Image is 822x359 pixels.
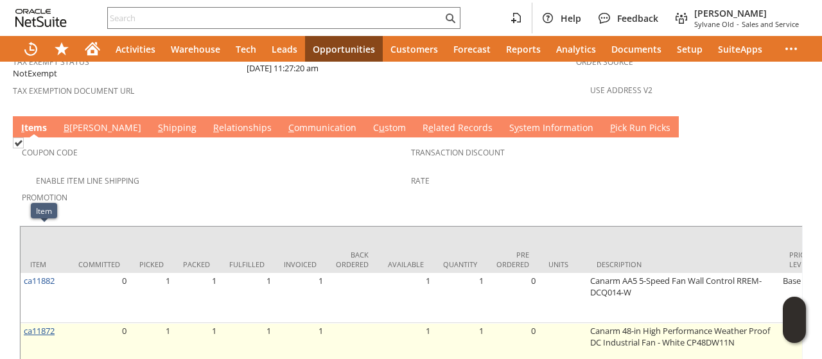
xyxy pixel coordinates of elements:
svg: Recent Records [23,41,39,57]
span: Analytics [556,43,596,55]
a: System Information [506,121,597,136]
span: [PERSON_NAME] [694,7,799,19]
span: S [158,121,163,134]
span: e [428,121,433,134]
span: y [514,121,519,134]
a: Customers [383,36,446,62]
a: Warehouse [163,36,228,62]
a: Enable Item Line Shipping [36,175,139,186]
a: Rate [411,175,430,186]
span: - [737,19,739,29]
a: Documents [604,36,669,62]
a: Activities [108,36,163,62]
span: I [21,121,24,134]
div: Fulfilled [229,259,265,269]
td: 1 [173,273,220,323]
span: Opportunities [313,43,375,55]
span: Documents [611,43,661,55]
span: SuiteApps [718,43,762,55]
div: Units [548,259,577,269]
a: Coupon Code [22,147,78,158]
td: 1 [220,273,274,323]
td: 0 [487,273,539,323]
div: Shortcuts [46,36,77,62]
a: Communication [285,121,360,136]
a: Recent Records [15,36,46,62]
span: Feedback [617,12,658,24]
div: Item [36,206,52,216]
a: Order Source [576,57,633,67]
a: B[PERSON_NAME] [60,121,144,136]
iframe: Click here to launch Oracle Guided Learning Help Panel [783,297,806,343]
svg: Home [85,41,100,57]
span: Sylvane Old [694,19,734,29]
div: Available [388,259,424,269]
span: [DATE] 11:27:20 am [247,62,319,74]
span: R [213,121,219,134]
a: Leads [264,36,305,62]
img: Checked [13,137,24,148]
td: 1 [433,273,487,323]
div: Item [30,259,59,269]
a: Promotion [22,192,67,203]
span: Reports [506,43,541,55]
input: Search [108,10,442,26]
span: u [379,121,385,134]
div: Quantity [443,259,477,269]
a: Analytics [548,36,604,62]
a: Pick Run Picks [607,121,674,136]
a: Custom [370,121,409,136]
div: Invoiced [284,259,317,269]
div: Pre Ordered [496,250,529,269]
div: Back Ordered [336,250,369,269]
a: Opportunities [305,36,383,62]
span: Setup [677,43,703,55]
div: Description [597,259,770,269]
a: Unrolled view on [786,119,801,134]
a: Tax Exempt Status [13,57,89,67]
a: Items [18,121,50,136]
td: 0 [69,273,130,323]
span: Warehouse [171,43,220,55]
div: Picked [139,259,164,269]
a: Forecast [446,36,498,62]
span: Activities [116,43,155,55]
span: P [610,121,615,134]
a: Setup [669,36,710,62]
td: Canarm AA5 5-Speed Fan Wall Control RREM-DCQ014-W [587,273,780,323]
a: Tax Exemption Document URL [13,85,134,96]
a: Tech [228,36,264,62]
svg: Shortcuts [54,41,69,57]
svg: Search [442,10,458,26]
td: 1 [378,273,433,323]
span: C [288,121,294,134]
td: 1 [130,273,173,323]
div: More menus [776,36,807,62]
svg: logo [15,9,67,27]
a: Use Address V2 [590,85,652,96]
span: Leads [272,43,297,55]
a: Transaction Discount [411,147,505,158]
a: Home [77,36,108,62]
div: Committed [78,259,120,269]
span: Sales and Service [742,19,799,29]
span: NotExempt [13,67,57,80]
a: ca11872 [24,325,55,337]
a: SuiteApps [710,36,770,62]
span: Forecast [453,43,491,55]
div: Packed [183,259,210,269]
a: ca11882 [24,275,55,286]
div: Price Level [789,250,818,269]
td: 1 [274,273,326,323]
a: Reports [498,36,548,62]
span: Customers [390,43,438,55]
span: Help [561,12,581,24]
span: Oracle Guided Learning Widget. To move around, please hold and drag [783,320,806,344]
a: Related Records [419,121,496,136]
span: Tech [236,43,256,55]
a: Shipping [155,121,200,136]
span: B [64,121,69,134]
a: Relationships [210,121,275,136]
